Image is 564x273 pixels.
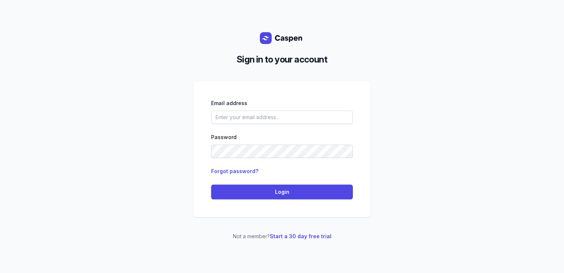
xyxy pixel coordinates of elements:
[211,168,258,174] a: Forgot password?
[211,99,353,108] div: Email address
[216,188,348,196] span: Login
[270,233,331,239] a: Start a 30 day free trial
[199,53,365,66] h2: Sign in to your account
[193,232,371,241] p: Not a member?
[211,133,353,142] div: Password
[211,185,353,199] button: Login
[211,111,353,124] input: Enter your email address...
